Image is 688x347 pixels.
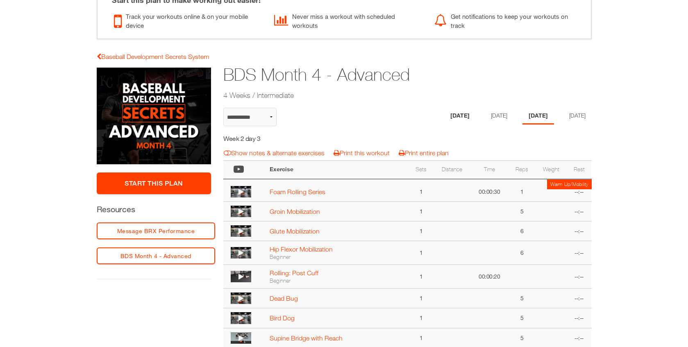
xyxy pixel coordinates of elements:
th: Rest [567,161,591,179]
td: 6 [509,221,536,241]
td: 00:00:20 [470,265,508,288]
h5: Week 2 day 3 [223,134,370,143]
a: Foam Rolling Series [270,188,325,195]
a: Dead Bug [270,295,298,302]
a: Show notes & alternate exercises [224,149,325,156]
td: 1 [409,308,434,328]
th: Time [470,161,508,179]
img: thumbnail.png [231,271,251,282]
td: --:-- [567,202,591,221]
a: Groin Mobilization [270,208,320,215]
td: --:-- [567,221,591,241]
img: thumbnail.png [231,186,251,197]
td: --:-- [567,265,591,288]
img: BDS Month 4 - Advanced [97,68,211,164]
a: Rolling: Post Cuff [270,269,318,277]
th: Distance [434,161,470,179]
li: Day 3 [522,108,554,125]
td: 1 [509,179,536,202]
div: Never miss a workout with scheduled workouts [274,10,422,30]
a: Supine Bridge with Reach [270,334,343,342]
img: thumbnail.png [231,247,251,259]
a: Bird Dog [270,314,295,322]
div: Beginner [270,277,405,284]
a: Glute Mobilization [270,227,320,235]
td: 1 [409,265,434,288]
a: Message BRX Performance [97,222,216,239]
div: Track your workouts online & on your mobile device [114,10,262,30]
td: --:-- [567,308,591,328]
li: Day 2 [485,108,513,125]
h2: 4 Weeks / Intermediate [223,90,528,100]
h1: BDS Month 4 - Advanced [223,63,528,87]
li: Day 4 [563,108,592,125]
a: Print entire plan [399,149,449,156]
a: Print this workout [334,149,390,156]
td: 1 [409,202,434,221]
th: Reps [509,161,536,179]
td: 00:00:30 [470,179,508,202]
img: thumbnail.png [231,206,251,217]
td: --:-- [567,288,591,308]
img: thumbnail.png [231,225,251,237]
a: BDS Month 4 - Advanced [97,247,216,264]
td: 5 [509,202,536,221]
img: thumbnail.png [231,293,251,304]
td: 6 [509,241,536,265]
th: Sets [409,161,434,179]
td: --:-- [567,179,591,202]
a: Baseball Development Secrets System [97,53,209,60]
img: thumbnail.png [231,332,251,344]
div: Beginner [270,253,405,261]
td: 1 [409,221,434,241]
td: --:-- [567,241,591,265]
li: Day 1 [444,108,476,125]
div: Get notifications to keep your workouts on track [434,10,582,30]
a: Start This Plan [97,172,211,194]
a: Hip Flexor Mobilization [270,245,333,253]
td: Warm Up/Mobility [547,179,592,189]
td: 1 [409,179,434,202]
img: thumbnail.png [231,312,251,324]
th: Exercise [266,161,409,179]
th: Weight [535,161,567,179]
td: 1 [409,241,434,265]
td: 5 [509,308,536,328]
td: 5 [509,288,536,308]
h4: Resources [97,204,211,215]
td: 1 [409,288,434,308]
